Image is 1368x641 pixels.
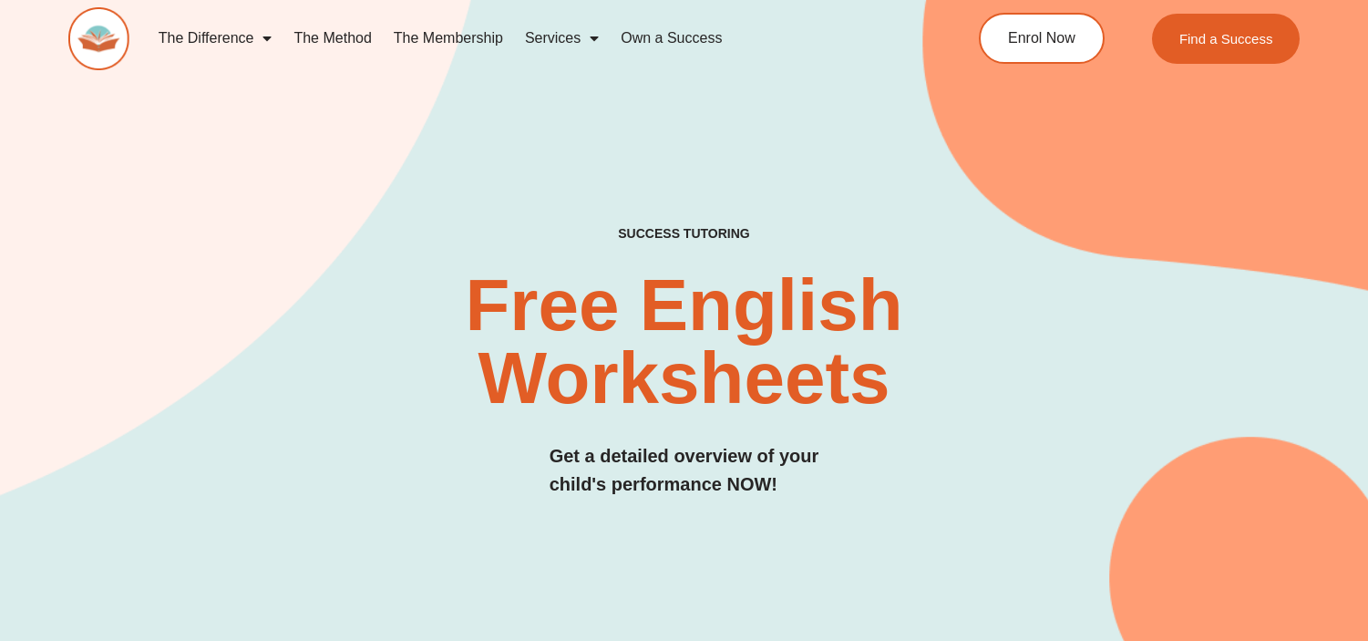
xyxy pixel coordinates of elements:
h3: Get a detailed overview of your child's performance NOW! [550,442,819,499]
a: Services [514,17,610,59]
a: Own a Success [610,17,733,59]
a: Find a Success [1151,14,1300,64]
span: Enrol Now [1008,31,1075,46]
nav: Menu [148,17,908,59]
a: Enrol Now [979,13,1105,64]
a: The Method [283,17,382,59]
a: The Membership [383,17,514,59]
a: The Difference [148,17,283,59]
span: Find a Success [1178,32,1272,46]
h2: Free English Worksheets​ [278,269,1091,415]
h4: SUCCESS TUTORING​ [502,226,867,242]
